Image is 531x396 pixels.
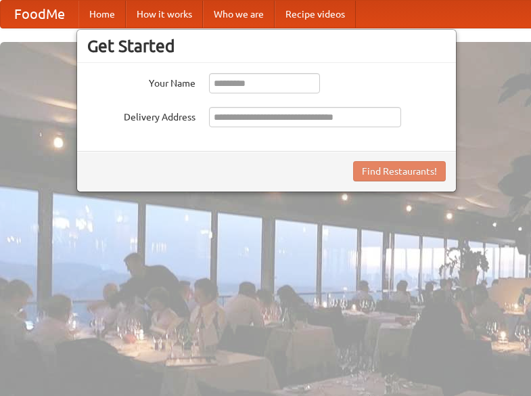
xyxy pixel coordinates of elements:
[87,36,446,56] h3: Get Started
[1,1,78,28] a: FoodMe
[203,1,275,28] a: Who we are
[78,1,126,28] a: Home
[353,161,446,181] button: Find Restaurants!
[126,1,203,28] a: How it works
[87,107,195,124] label: Delivery Address
[275,1,356,28] a: Recipe videos
[87,73,195,90] label: Your Name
